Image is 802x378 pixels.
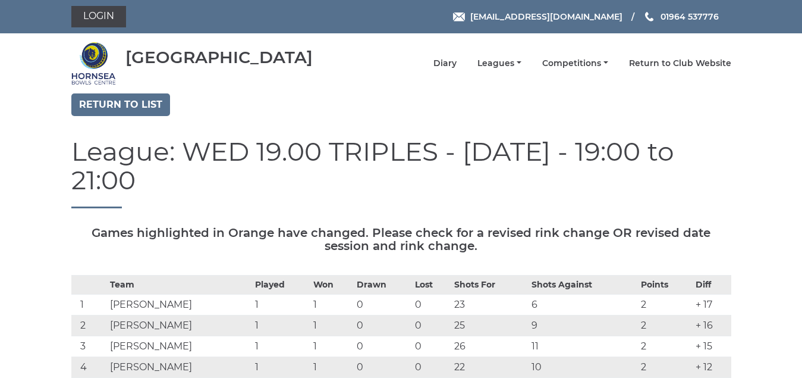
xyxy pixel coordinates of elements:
[107,275,251,294] th: Team
[252,336,311,357] td: 1
[310,275,353,294] th: Won
[310,357,353,377] td: 1
[412,336,451,357] td: 0
[529,357,638,377] td: 10
[629,58,731,69] a: Return to Club Website
[638,336,693,357] td: 2
[107,357,251,377] td: [PERSON_NAME]
[453,10,622,23] a: Email [EMAIL_ADDRESS][DOMAIN_NAME]
[529,336,638,357] td: 11
[252,275,311,294] th: Played
[71,6,126,27] a: Login
[693,357,731,377] td: + 12
[71,41,116,86] img: Hornsea Bowls Centre
[310,294,353,315] td: 1
[470,11,622,22] span: [EMAIL_ADDRESS][DOMAIN_NAME]
[412,357,451,377] td: 0
[71,226,731,252] h5: Games highlighted in Orange have changed. Please check for a revised rink change OR revised date ...
[453,13,465,21] img: Email
[638,315,693,336] td: 2
[107,315,251,336] td: [PERSON_NAME]
[354,357,413,377] td: 0
[354,275,413,294] th: Drawn
[412,275,451,294] th: Lost
[661,11,719,22] span: 01964 537776
[451,336,529,357] td: 26
[529,315,638,336] td: 9
[310,315,353,336] td: 1
[252,294,311,315] td: 1
[433,58,457,69] a: Diary
[354,336,413,357] td: 0
[477,58,521,69] a: Leagues
[125,48,313,67] div: [GEOGRAPHIC_DATA]
[71,137,731,208] h1: League: WED 19.00 TRIPLES - [DATE] - 19:00 to 21:00
[643,10,719,23] a: Phone us 01964 537776
[252,357,311,377] td: 1
[71,336,108,357] td: 3
[693,336,731,357] td: + 15
[71,315,108,336] td: 2
[638,294,693,315] td: 2
[693,315,731,336] td: + 16
[107,294,251,315] td: [PERSON_NAME]
[412,294,451,315] td: 0
[645,12,653,21] img: Phone us
[71,93,170,116] a: Return to list
[354,294,413,315] td: 0
[529,294,638,315] td: 6
[310,336,353,357] td: 1
[107,336,251,357] td: [PERSON_NAME]
[71,357,108,377] td: 4
[252,315,311,336] td: 1
[354,315,413,336] td: 0
[693,275,731,294] th: Diff
[412,315,451,336] td: 0
[693,294,731,315] td: + 17
[451,294,529,315] td: 23
[451,315,529,336] td: 25
[451,275,529,294] th: Shots For
[638,275,693,294] th: Points
[451,357,529,377] td: 22
[529,275,638,294] th: Shots Against
[638,357,693,377] td: 2
[542,58,608,69] a: Competitions
[71,294,108,315] td: 1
